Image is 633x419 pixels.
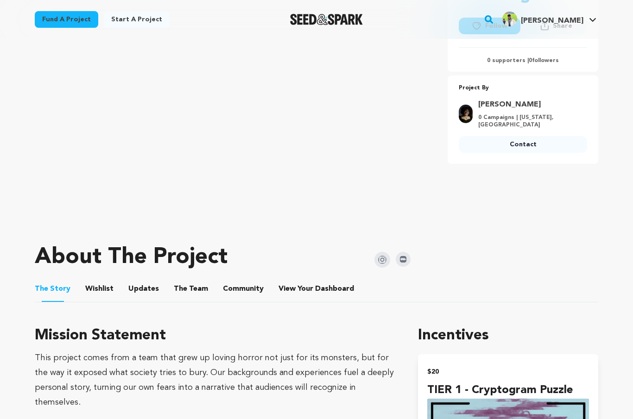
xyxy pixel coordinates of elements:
[279,283,356,294] span: Your
[427,382,589,399] h4: TIER 1 - Cryptogram Puzzle
[502,12,583,26] div: Jonathan M.'s Profile
[35,325,396,347] h3: Mission Statement
[500,10,598,29] span: Jonathan M.'s Profile
[128,283,159,294] span: Updates
[500,10,598,26] a: Jonathan M.'s Profile
[502,12,517,26] img: 6a28af222fca9ac6.jpg
[85,283,114,294] span: Wishlist
[35,11,98,28] a: Fund a project
[223,283,264,294] span: Community
[35,350,396,410] div: This project comes from a team that grew up loving horror not just for its monsters, but for the ...
[35,246,228,269] h1: About The Project
[290,14,363,25] img: Seed&Spark Logo Dark Mode
[478,114,582,129] p: 0 Campaigns | [US_STATE], [GEOGRAPHIC_DATA]
[174,283,208,294] span: Team
[418,325,598,347] h1: Incentives
[459,105,473,123] img: 5c3e2a07b7a97b80.jpg
[174,283,187,294] span: The
[35,283,70,294] span: Story
[315,283,354,294] span: Dashboard
[478,99,582,110] a: Goto Nicole Agosto profile
[529,58,532,63] span: 0
[374,252,390,268] img: Seed&Spark Instagram Icon
[35,283,48,294] span: The
[521,17,583,25] span: [PERSON_NAME]
[396,252,411,267] img: Seed&Spark IMDB Icon
[459,136,587,153] a: Contact
[459,83,587,94] p: Project By
[427,365,589,378] h2: $20
[290,14,363,25] a: Seed&Spark Homepage
[104,11,170,28] a: Start a project
[459,57,587,64] p: 0 supporters | followers
[279,283,356,294] a: ViewYourDashboard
